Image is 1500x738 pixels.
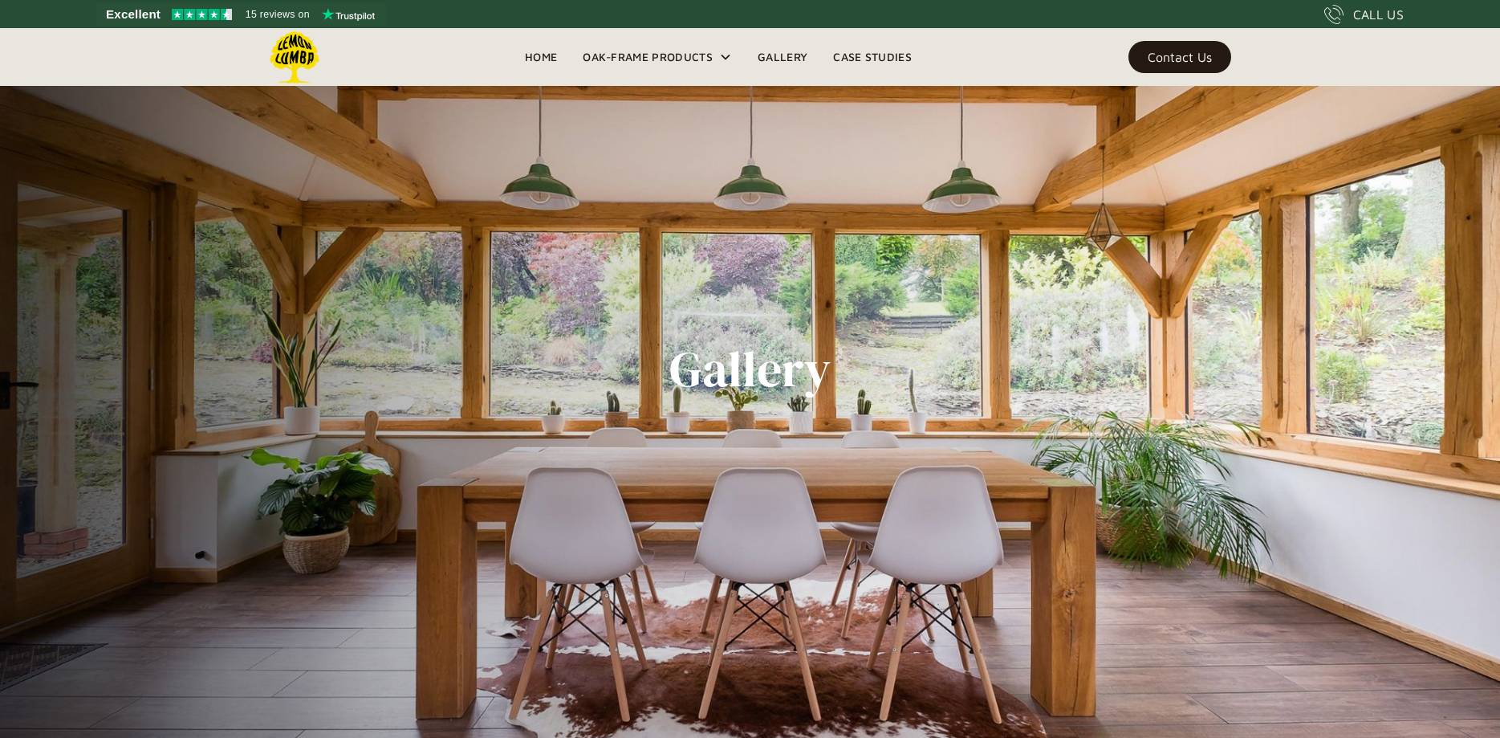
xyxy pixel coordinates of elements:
[246,5,310,24] span: 15 reviews on
[570,28,745,86] div: Oak-Frame Products
[322,8,375,21] img: Trustpilot logo
[1324,5,1404,24] a: CALL US
[172,9,232,20] img: Trustpilot 4.5 stars
[583,47,713,67] div: Oak-Frame Products
[1353,5,1404,24] div: CALL US
[106,5,161,24] span: Excellent
[1128,41,1231,73] a: Contact Us
[512,45,570,69] a: Home
[745,45,820,69] a: Gallery
[1148,51,1212,63] div: Contact Us
[96,3,386,26] a: See Lemon Lumba reviews on Trustpilot
[669,341,831,398] h1: Gallery
[820,45,925,69] a: Case Studies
